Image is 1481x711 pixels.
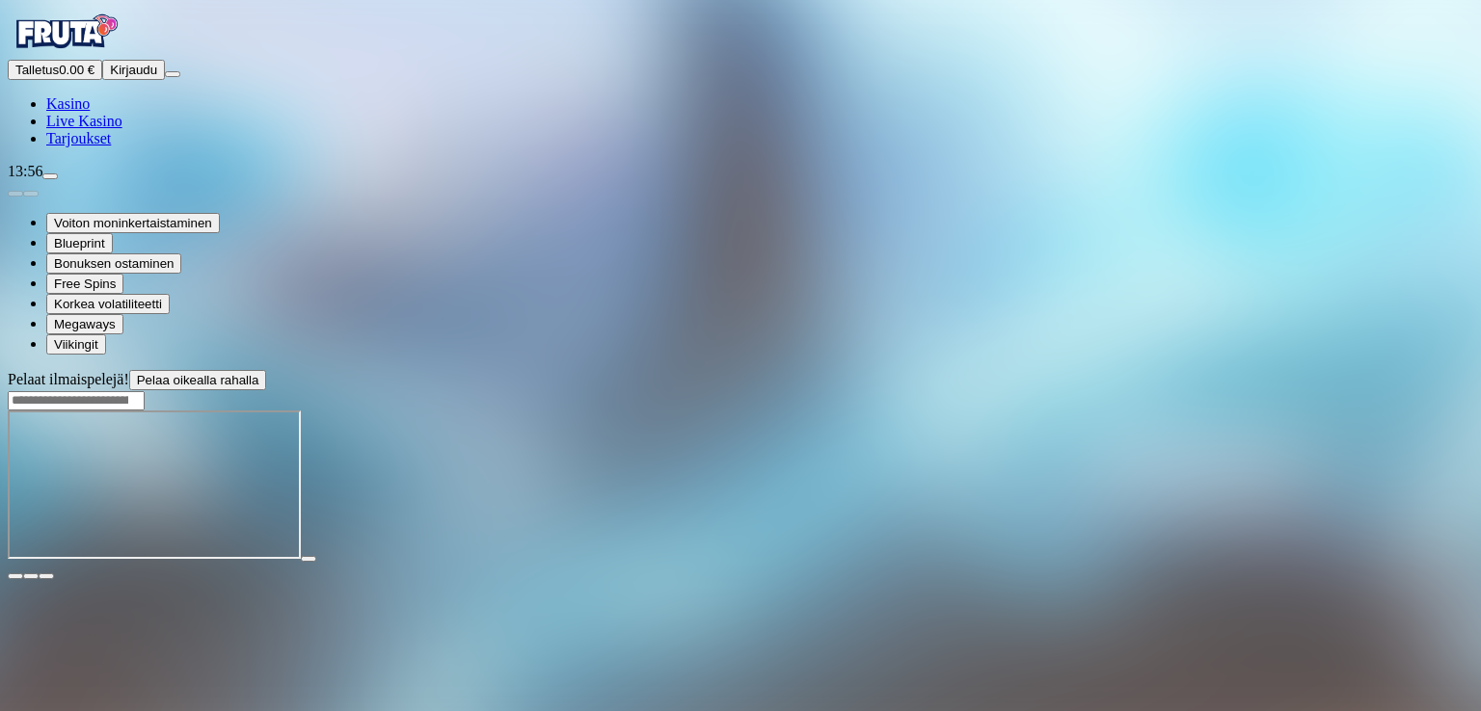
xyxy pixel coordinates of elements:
span: Live Kasino [46,113,122,129]
button: Blueprint [46,233,113,253]
button: Korkea volatiliteetti [46,294,170,314]
button: close icon [8,573,23,579]
img: Fruta [8,8,123,56]
a: Fruta [8,42,123,59]
span: Kirjaudu [110,63,157,77]
button: next slide [23,191,39,197]
span: Megaways [54,317,116,331]
span: Korkea volatiliteetti [54,297,162,311]
a: diamond iconKasino [46,95,90,112]
button: play icon [301,556,316,562]
button: Bonuksen ostaminen [46,253,181,274]
div: Pelaat ilmaispelejä! [8,370,1473,390]
input: Search [8,391,145,410]
span: Talletus [15,63,59,77]
span: 13:56 [8,163,42,179]
button: chevron-down icon [23,573,39,579]
button: live-chat [42,173,58,179]
span: Voiton moninkertaistaminen [54,216,212,230]
iframe: Vikings Unleashed Megaways [8,410,301,559]
button: Kirjaudu [102,60,165,80]
button: Megaways [46,314,123,334]
button: Viikingit [46,334,106,355]
button: Talletusplus icon0.00 € [8,60,102,80]
span: Blueprint [54,236,105,250]
span: Free Spins [54,276,116,291]
button: Free Spins [46,274,123,294]
span: Kasino [46,95,90,112]
button: Pelaa oikealla rahalla [129,370,267,390]
span: Pelaa oikealla rahalla [137,373,259,387]
a: gift-inverted iconTarjoukset [46,130,111,146]
span: 0.00 € [59,63,94,77]
span: Viikingit [54,337,98,352]
button: menu [165,71,180,77]
nav: Primary [8,8,1473,147]
button: fullscreen icon [39,573,54,579]
button: Voiton moninkertaistaminen [46,213,220,233]
span: Tarjoukset [46,130,111,146]
span: Bonuksen ostaminen [54,256,174,271]
a: poker-chip iconLive Kasino [46,113,122,129]
button: prev slide [8,191,23,197]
